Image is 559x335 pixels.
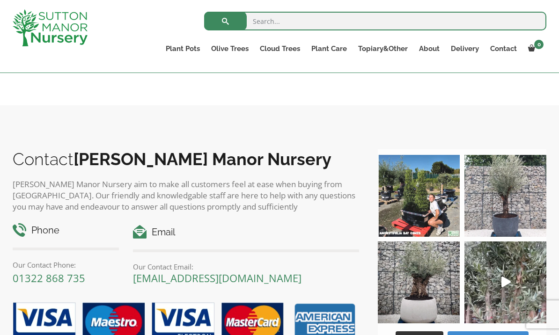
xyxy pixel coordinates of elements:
a: 0 [522,42,546,55]
a: Cloud Trees [254,42,306,55]
h4: Email [133,225,359,240]
img: A beautiful multi-stem Spanish Olive tree potted in our luxurious fibre clay pots 😍😍 [464,155,546,237]
a: Olive Trees [206,42,254,55]
a: Play [464,241,546,323]
p: Our Contact Phone: [13,259,119,270]
input: Search... [204,12,546,30]
b: [PERSON_NAME] Manor Nursery [74,149,331,169]
svg: Play [501,277,511,287]
h4: Phone [13,223,119,238]
a: Plant Pots [160,42,206,55]
img: Our elegant & picturesque Angustifolia Cones are an exquisite addition to your Bay Tree collectio... [378,155,460,237]
span: 0 [534,40,544,49]
a: 01322 868 735 [13,271,85,285]
img: New arrivals Monday morning of beautiful olive trees 🤩🤩 The weather is beautiful this summer, gre... [464,241,546,323]
img: logo [13,9,88,46]
h2: Contact [13,149,359,169]
a: Topiary&Other [353,42,413,55]
p: Our Contact Email: [133,261,359,272]
p: [PERSON_NAME] Manor Nursery aim to make all customers feel at ease when buying from [GEOGRAPHIC_D... [13,179,359,212]
a: Delivery [445,42,485,55]
a: Plant Care [306,42,353,55]
a: [EMAIL_ADDRESS][DOMAIN_NAME] [133,271,302,285]
img: Check out this beauty we potted at our nursery today ❤️‍🔥 A huge, ancient gnarled Olive tree plan... [378,241,460,323]
a: About [413,42,445,55]
a: Contact [485,42,522,55]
